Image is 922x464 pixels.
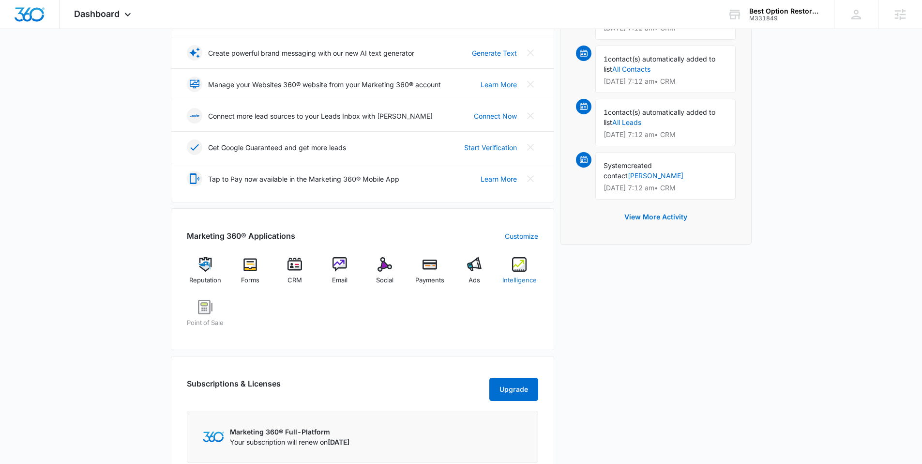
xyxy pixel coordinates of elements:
[604,108,608,116] span: 1
[287,276,302,285] span: CRM
[208,174,399,184] p: Tap to Pay now available in the Marketing 360® Mobile App
[523,77,538,92] button: Close
[231,257,269,292] a: Forms
[615,205,697,229] button: View More Activity
[376,276,393,285] span: Social
[203,432,224,442] img: Marketing 360 Logo
[230,437,349,447] p: Your subscription will renew on
[604,55,608,63] span: 1
[415,276,444,285] span: Payments
[187,300,224,335] a: Point of Sale
[604,131,727,138] p: [DATE] 7:12 am • CRM
[628,171,683,180] a: [PERSON_NAME]
[489,378,538,401] button: Upgrade
[502,276,537,285] span: Intelligence
[612,118,641,126] a: All Leads
[472,48,517,58] a: Generate Text
[523,108,538,124] button: Close
[604,78,727,85] p: [DATE] 7:12 am • CRM
[464,142,517,153] a: Start Verification
[604,161,627,170] span: System
[189,276,221,285] span: Reputation
[481,174,517,184] a: Learn More
[328,438,349,446] span: [DATE]
[604,55,715,73] span: contact(s) automatically added to list
[604,108,715,126] span: contact(s) automatically added to list
[481,79,517,90] a: Learn More
[604,25,727,31] p: [DATE] 7:12 am • CRM
[187,318,224,328] span: Point of Sale
[74,9,120,19] span: Dashboard
[208,79,441,90] p: Manage your Websites 360® website from your Marketing 360® account
[604,161,652,180] span: created contact
[469,276,480,285] span: Ads
[321,257,359,292] a: Email
[501,257,538,292] a: Intelligence
[749,15,820,22] div: account id
[208,111,433,121] p: Connect more lead sources to your Leads Inbox with [PERSON_NAME]
[604,185,727,191] p: [DATE] 7:12 am • CRM
[505,231,538,241] a: Customize
[208,142,346,153] p: Get Google Guaranteed and get more leads
[332,276,348,285] span: Email
[366,257,404,292] a: Social
[208,48,414,58] p: Create powerful brand messaging with our new AI text generator
[749,7,820,15] div: account name
[612,65,650,73] a: All Contacts
[523,139,538,155] button: Close
[523,171,538,186] button: Close
[230,427,349,437] p: Marketing 360® Full-Platform
[523,45,538,61] button: Close
[474,111,517,121] a: Connect Now
[456,257,493,292] a: Ads
[187,257,224,292] a: Reputation
[276,257,314,292] a: CRM
[411,257,448,292] a: Payments
[241,276,259,285] span: Forms
[187,230,295,242] h2: Marketing 360® Applications
[187,378,281,397] h2: Subscriptions & Licenses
